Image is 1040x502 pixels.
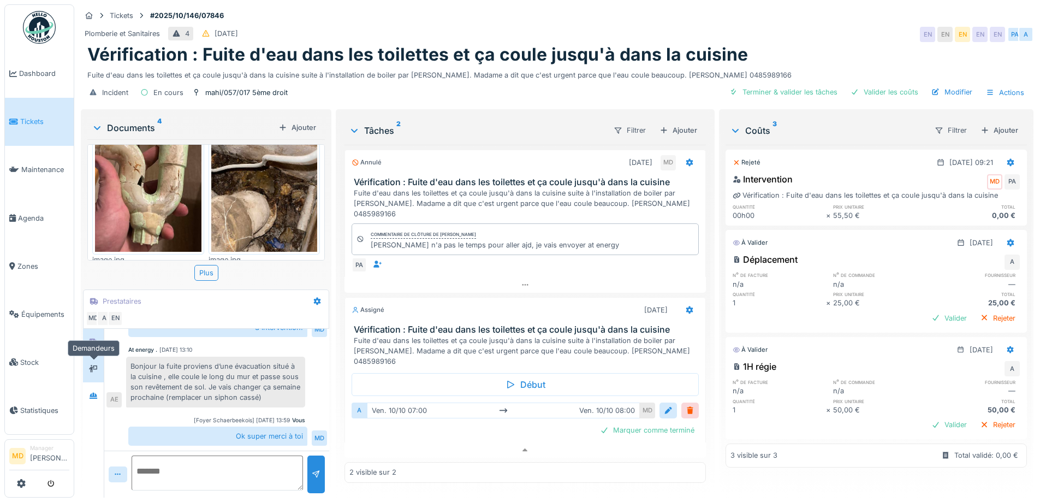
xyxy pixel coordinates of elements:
div: Fuite d'eau dans les toilettes et ça coule jusqu'à dans la cuisine suite à l'installation de boil... [354,188,700,220]
h6: n° de commande [833,271,926,279]
div: PA [352,257,367,273]
div: PA [1005,174,1020,190]
div: À valider [733,345,768,355]
div: Tickets [110,10,133,21]
div: × [826,298,833,308]
div: Rejeter [976,417,1020,432]
strong: #2025/10/146/07846 [146,10,228,21]
div: A [1018,27,1033,42]
div: [PERSON_NAME] n'a pas le temps pour aller ajd, je vais envoyer at energy [371,240,619,250]
div: A [1005,361,1020,376]
div: EN [972,27,988,42]
div: Actions [981,85,1029,101]
div: [DATE] [970,345,993,355]
a: Zones [5,242,74,290]
h6: n° de commande [833,379,926,386]
div: [DATE] 13:10 [159,346,192,354]
span: Statistiques [20,405,69,416]
div: × [826,210,833,221]
div: 4 [185,28,189,39]
a: Agenda [5,194,74,242]
sup: 4 [157,121,162,134]
div: — [926,386,1020,396]
div: Annulé [352,158,382,167]
h3: Vérification : Fuite d'eau dans les toilettes et ça coule jusqu'à dans la cuisine [354,177,700,187]
div: image.jpg [209,255,320,265]
div: n/a [833,386,926,396]
div: Tâches [349,124,604,137]
div: A [352,403,367,418]
div: [DATE] [629,157,652,168]
div: MD [312,430,327,446]
div: 50,00 € [926,405,1020,415]
a: Tickets [5,98,74,146]
div: [Foyer Schaerbeekois] [DATE] 13:59 [194,416,290,424]
div: mahi/057/017 5ème droit [205,87,288,98]
div: Ajouter [274,120,320,135]
div: n/a [733,386,826,396]
div: AE [106,392,122,407]
div: MD [86,311,101,326]
div: [DATE] [970,238,993,248]
span: Maintenance [21,164,69,175]
h6: fournisseur [926,379,1020,386]
h6: n° de facture [733,271,826,279]
div: PA [1007,27,1023,42]
div: [DATE] [644,305,668,315]
a: Stock [5,338,74,386]
div: 0,00 € [926,210,1020,221]
div: À valider [733,238,768,247]
h6: total [926,398,1020,405]
div: At energy . [128,346,157,354]
div: ven. 10/10 07:00 ven. 10/10 08:00 [367,403,639,418]
div: 25,00 € [833,298,926,308]
div: Commentaire de clôture de [PERSON_NAME] [371,231,476,239]
div: EN [937,27,953,42]
div: Marquer comme terminé [596,423,699,438]
span: Équipements [21,309,69,320]
h3: Vérification : Fuite d'eau dans les toilettes et ça coule jusqu'à dans la cuisine [354,324,700,335]
div: Manager [30,444,69,452]
span: Agenda [18,213,69,223]
div: n/a [833,279,926,290]
div: Plomberie et Sanitaires [85,28,160,39]
h6: total [926,203,1020,210]
h6: quantité [733,203,826,210]
div: 1H régie [733,360,776,373]
div: — [926,279,1020,290]
div: × [826,405,833,415]
a: Dashboard [5,50,74,98]
li: [PERSON_NAME] [30,444,69,468]
div: Plus [194,265,218,281]
div: Vous [292,416,305,424]
div: Demandeurs [68,340,120,356]
div: MD [987,174,1002,190]
div: 50,00 € [833,405,926,415]
div: Ajouter [655,123,702,138]
h6: fournisseur [926,271,1020,279]
div: Déplacement [733,253,798,266]
div: 55,50 € [833,210,926,221]
a: Équipements [5,290,74,338]
sup: 3 [772,124,777,137]
div: Assigné [352,305,384,315]
span: Dashboard [19,68,69,79]
div: Valider [927,311,971,326]
a: Statistiques [5,386,74,434]
h6: prix unitaire [833,203,926,210]
div: En cours [153,87,183,98]
a: MD Manager[PERSON_NAME] [9,444,69,470]
div: 1 [733,405,826,415]
div: n/a [733,279,826,290]
h6: prix unitaire [833,291,926,298]
div: MD [640,403,655,418]
div: Valider les coûts [846,85,923,99]
div: 1 [733,298,826,308]
div: Coûts [730,124,925,137]
a: Maintenance [5,146,74,194]
h1: Vérification : Fuite d'eau dans les toilettes et ça coule jusqu'à dans la cuisine [87,44,748,65]
div: Total validé: 0,00 € [954,450,1018,460]
div: MD [661,155,676,170]
sup: 2 [396,124,401,137]
div: 00h00 [733,210,826,221]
